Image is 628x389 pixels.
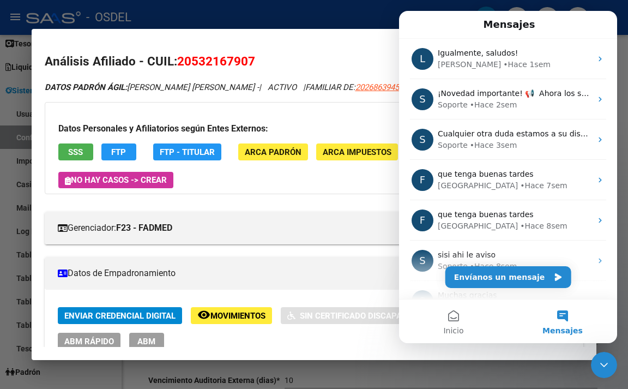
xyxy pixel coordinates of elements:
[45,212,584,244] mat-expansion-panel-header: Gerenciador:F23 - FADMED
[58,307,182,324] button: Enviar Credencial Digital
[191,307,272,324] button: Movimientos
[238,143,308,160] button: ARCA Padrón
[137,337,155,346] span: ABM
[45,82,259,92] span: [PERSON_NAME] [PERSON_NAME] -
[245,147,301,157] span: ARCA Padrón
[305,82,403,92] span: FAMILIAR DE:
[116,222,172,235] strong: F23 - FADMED
[64,337,114,346] span: ABM Rápido
[45,82,403,92] i: | ACTIVO |
[177,54,255,68] span: 20532167907
[129,333,164,350] button: ABM
[45,52,584,71] h2: Análisis Afiliado - CUIL:
[101,143,136,160] button: FTP
[300,311,426,321] span: Sin Certificado Discapacidad
[65,175,167,185] span: No hay casos -> Crear
[45,257,584,290] mat-expansion-panel-header: Datos de Empadronamiento
[58,333,120,350] button: ABM Rápido
[210,311,265,321] span: Movimientos
[58,143,93,160] button: SSS
[160,147,215,157] span: FTP - Titular
[64,311,176,321] span: Enviar Credencial Digital
[591,352,617,378] iframe: Intercom live chat
[58,122,570,135] h3: Datos Personales y Afiliatorios según Entes Externos:
[399,11,617,343] iframe: Intercom live chat
[355,82,403,92] span: 20268639455
[58,172,173,188] button: No hay casos -> Crear
[68,147,83,157] span: SSS
[316,143,398,160] button: ARCA Impuestos
[281,307,432,324] button: Sin Certificado Discapacidad
[111,147,126,157] span: FTP
[323,147,391,157] span: ARCA Impuestos
[58,222,558,235] mat-panel-title: Gerenciador:
[45,82,127,92] strong: DATOS PADRÓN ÁGIL:
[58,267,558,280] mat-panel-title: Datos de Empadronamiento
[153,143,221,160] button: FTP - Titular
[197,308,210,321] mat-icon: remove_red_eye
